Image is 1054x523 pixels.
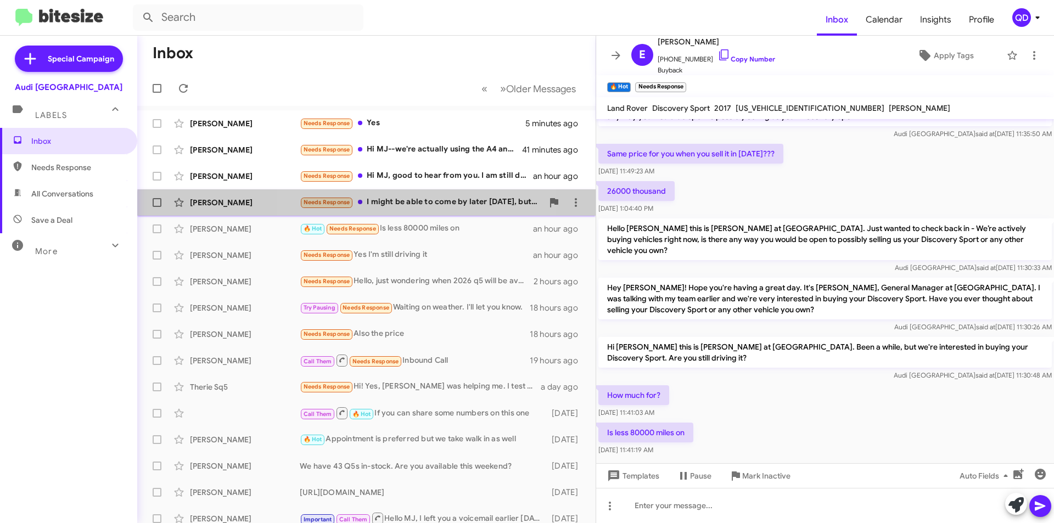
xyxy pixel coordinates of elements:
[975,371,995,379] span: said at
[857,4,911,36] a: Calendar
[304,436,322,443] span: 🔥 Hot
[598,423,693,442] p: Is less 80000 miles on
[817,4,857,36] span: Inbox
[304,304,335,311] span: Try Pausing
[658,35,775,48] span: [PERSON_NAME]
[190,197,300,208] div: [PERSON_NAME]
[668,466,720,486] button: Pause
[605,466,659,486] span: Templates
[343,304,389,311] span: Needs Response
[304,278,350,285] span: Needs Response
[598,385,669,405] p: How much for?
[533,250,587,261] div: an hour ago
[934,46,974,65] span: Apply Tags
[911,4,960,36] a: Insights
[598,181,675,201] p: 26000 thousand
[153,44,193,62] h1: Inbox
[541,381,587,392] div: a day ago
[35,246,58,256] span: More
[300,460,546,471] div: We have 43 Q5s in-stock. Are you available this weekend?
[951,466,1021,486] button: Auto Fields
[190,460,300,471] div: [PERSON_NAME]
[607,103,648,113] span: Land Rover
[304,516,332,523] span: Important
[736,103,884,113] span: [US_VEHICLE_IDENTIFICATION_NUMBER]
[300,353,530,367] div: Inbound Call
[304,120,350,127] span: Needs Response
[300,170,533,182] div: Hi MJ, good to hear from you. I am still driving my Q3. Would you be interested in buying a BMW X...
[31,188,93,199] span: All Conversations
[329,225,376,232] span: Needs Response
[530,329,587,340] div: 18 hours ago
[190,250,300,261] div: [PERSON_NAME]
[533,223,587,234] div: an hour ago
[525,118,587,129] div: 5 minutes ago
[352,410,371,418] span: 🔥 Hot
[190,171,300,182] div: [PERSON_NAME]
[598,278,1052,319] p: Hey [PERSON_NAME]! Hope you're having a great day. It's [PERSON_NAME], General Manager at [GEOGRA...
[300,487,546,498] div: [URL][DOMAIN_NAME]
[894,323,1052,331] span: Audi [GEOGRAPHIC_DATA] [DATE] 11:30:26 AM
[300,249,533,261] div: Yes I'm still driving it
[598,446,653,454] span: [DATE] 11:41:19 AM
[300,380,541,393] div: Hi! Yes, [PERSON_NAME] was helping me. I test drove the all new SQ5 in Daytona grey. Was wonderin...
[304,225,322,232] span: 🔥 Hot
[534,276,587,287] div: 2 hours ago
[300,328,530,340] div: Also the price
[300,143,522,156] div: Hi MJ--we're actually using the A4 and very happy with it. We're actually looking for an A3 for m...
[15,82,122,93] div: Audi [GEOGRAPHIC_DATA]
[894,371,1052,379] span: Audi [GEOGRAPHIC_DATA] [DATE] 11:30:48 AM
[190,381,300,392] div: Therie Sq5
[190,355,300,366] div: [PERSON_NAME]
[598,218,1052,260] p: Hello [PERSON_NAME] this is [PERSON_NAME] at [GEOGRAPHIC_DATA]. Just wanted to check back in - We...
[300,275,534,288] div: Hello, just wondering when 2026 q5 will be available? Thanks
[190,329,300,340] div: [PERSON_NAME]
[720,466,799,486] button: Mark Inactive
[717,55,775,63] a: Copy Number
[1012,8,1031,27] div: QD
[714,103,731,113] span: 2017
[300,433,546,446] div: Appointment is preferred but we take walk in as well
[530,302,587,313] div: 18 hours ago
[304,199,350,206] span: Needs Response
[300,117,525,130] div: Yes
[533,171,587,182] div: an hour ago
[304,383,350,390] span: Needs Response
[598,337,1052,368] p: Hi [PERSON_NAME] this is [PERSON_NAME] at [GEOGRAPHIC_DATA]. Been a while, but we're interested i...
[546,408,587,419] div: [DATE]
[300,301,530,314] div: Waiting on weather. I'll let you know.
[895,263,1052,272] span: Audi [GEOGRAPHIC_DATA] [DATE] 11:30:33 AM
[598,408,654,417] span: [DATE] 11:41:03 AM
[960,4,1003,36] span: Profile
[475,77,494,100] button: Previous
[304,251,350,258] span: Needs Response
[304,358,332,365] span: Call Them
[530,355,587,366] div: 19 hours ago
[598,167,654,175] span: [DATE] 11:49:23 AM
[300,406,546,420] div: If you can share some numbers on this one
[894,130,1052,138] span: Audi [GEOGRAPHIC_DATA] [DATE] 11:35:50 AM
[658,65,775,76] span: Buyback
[598,204,653,212] span: [DATE] 1:04:40 PM
[31,215,72,226] span: Save a Deal
[190,302,300,313] div: [PERSON_NAME]
[15,46,123,72] a: Special Campaign
[48,53,114,64] span: Special Campaign
[481,82,487,95] span: «
[35,110,67,120] span: Labels
[31,162,125,173] span: Needs Response
[639,46,646,64] span: E
[690,466,711,486] span: Pause
[190,118,300,129] div: [PERSON_NAME]
[976,323,995,331] span: said at
[475,77,582,100] nav: Page navigation example
[742,466,790,486] span: Mark Inactive
[300,196,543,209] div: I might be able to come by later [DATE], but I have almost 60,000 miles on the car and it's due t...
[889,46,1001,65] button: Apply Tags
[31,136,125,147] span: Inbox
[304,410,332,418] span: Call Them
[300,222,533,235] div: Is less 80000 miles on
[190,487,300,498] div: [PERSON_NAME]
